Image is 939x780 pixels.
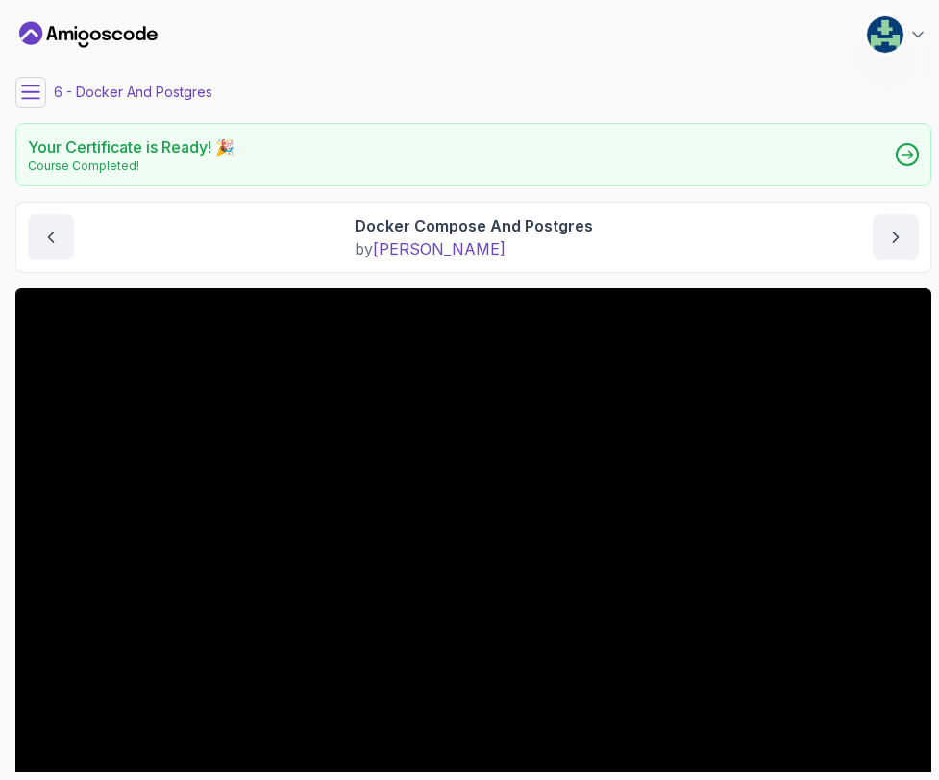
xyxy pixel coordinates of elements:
p: Course Completed! [28,158,235,174]
a: Dashboard [19,19,158,50]
button: previous content [28,214,74,260]
h2: Your Certificate is Ready! 🎉 [28,135,235,158]
a: Your Certificate is Ready! 🎉Course Completed! [15,123,931,186]
p: 6 - Docker And Postgres [54,83,212,102]
button: user profile image [866,15,927,54]
p: by [355,237,593,260]
img: user profile image [867,16,903,53]
span: [PERSON_NAME] [373,239,506,258]
button: next content [873,214,919,260]
p: Docker Compose And Postgres [355,214,593,237]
